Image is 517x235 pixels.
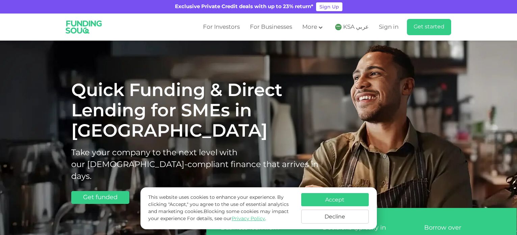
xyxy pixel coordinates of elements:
[377,22,398,33] a: Sign in
[248,22,294,33] a: For Businesses
[71,191,129,204] a: Get funded
[301,193,369,206] button: Accept
[232,216,265,221] a: Privacy Policy
[414,24,444,29] span: Get started
[201,22,241,33] a: For Investors
[343,23,369,31] span: KSA عربي
[61,15,107,39] img: Logo
[335,24,342,30] img: SA Flag
[148,194,294,222] p: This website uses cookies to enhance your experience. By clicking "Accept," you agree to the use ...
[148,209,289,221] span: Blocking some cookies may impact your experience
[421,225,506,232] div: Borrow over
[187,216,266,221] span: For details, see our .
[71,81,335,142] h1: Quick Funding & Direct Lending for SMEs in [GEOGRAPHIC_DATA]
[175,3,313,11] div: Exclusive Private Credit deals with up to 23% return*
[302,24,317,30] span: More
[316,2,342,11] a: Sign Up
[71,147,335,183] h2: Take your company to the next level with our [DEMOGRAPHIC_DATA]-compliant finance that arrives in...
[379,24,398,30] span: Sign in
[301,210,369,224] button: Decline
